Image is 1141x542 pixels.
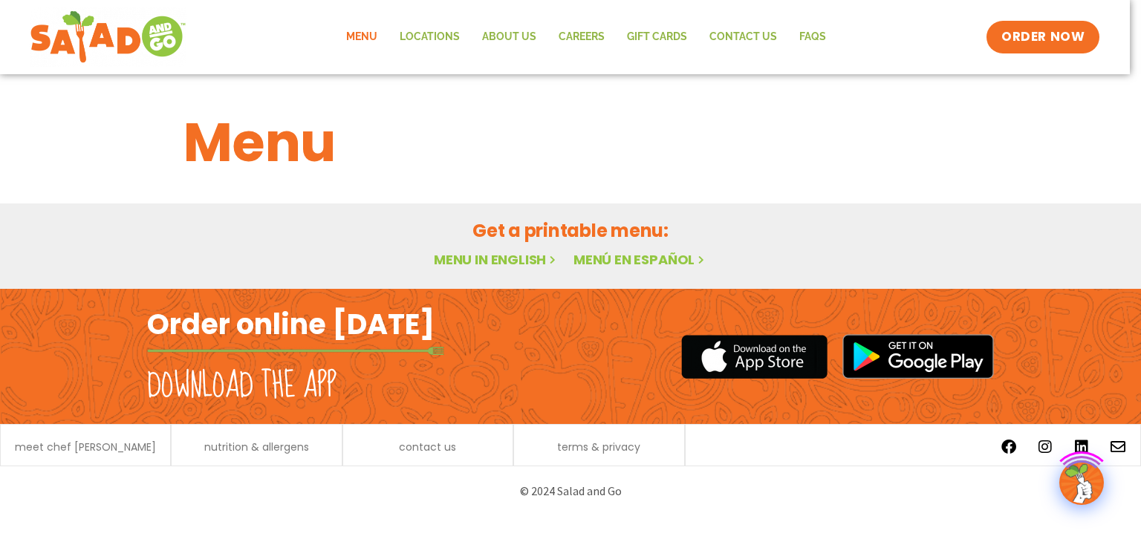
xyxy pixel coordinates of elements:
a: FAQs [788,20,837,54]
img: new-SAG-logo-768×292 [30,7,186,67]
a: GIFT CARDS [616,20,698,54]
a: Locations [389,20,471,54]
h1: Menu [183,102,958,183]
p: © 2024 Salad and Go [155,481,986,501]
a: Careers [547,20,616,54]
a: contact us [399,442,456,452]
span: ORDER NOW [1001,28,1085,46]
a: ORDER NOW [986,21,1099,53]
a: Menú en español [573,250,707,269]
h2: Download the app [147,365,337,407]
a: terms & privacy [557,442,640,452]
img: google_play [842,334,994,379]
a: About Us [471,20,547,54]
a: Menu in English [434,250,559,269]
nav: Menu [335,20,837,54]
a: nutrition & allergens [204,442,309,452]
h2: Order online [DATE] [147,306,435,342]
a: meet chef [PERSON_NAME] [15,442,156,452]
img: appstore [681,333,828,381]
a: Contact Us [698,20,788,54]
a: Menu [335,20,389,54]
h2: Get a printable menu: [183,218,958,244]
img: fork [147,347,444,355]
